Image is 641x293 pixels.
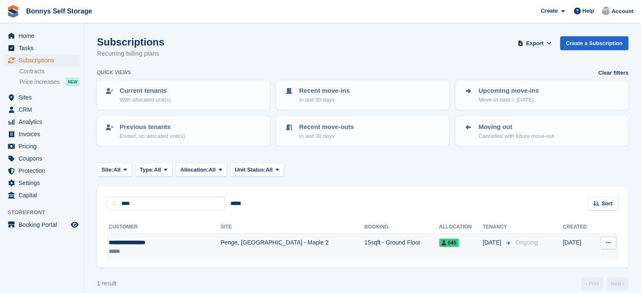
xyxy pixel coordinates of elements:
span: Home [19,30,69,42]
a: Upcoming move-ins Move-in date > [DATE] [456,81,628,109]
a: Recent move-ins In last 30 days [277,81,448,109]
span: Type: [140,166,154,174]
img: James Bonny [602,7,610,15]
span: Tasks [19,42,69,54]
span: Help [582,7,594,15]
a: Next [606,277,628,290]
p: Move-in date > [DATE] [478,96,539,104]
span: All [266,166,273,174]
a: Current tenants With allocated unit(s) [98,81,269,109]
span: Ongoing [515,239,538,246]
span: Analytics [19,116,69,128]
nav: Page [579,277,630,290]
th: Site [220,220,364,234]
button: Site: All [97,163,132,177]
span: Booking Portal [19,219,69,231]
a: menu [4,165,80,177]
a: menu [4,42,80,54]
span: CRM [19,104,69,116]
span: All [113,166,121,174]
span: Capital [19,189,69,201]
button: Export [516,36,553,50]
a: Recent move-outs In last 30 days [277,117,448,145]
p: With allocated unit(s) [120,96,171,104]
p: Current tenants [120,86,171,96]
a: Create a Subscription [560,36,628,50]
span: [DATE] [483,238,503,247]
a: menu [4,189,80,201]
div: NEW [66,78,80,86]
a: Preview store [70,220,80,230]
span: Storefront [8,208,84,217]
span: All [154,166,161,174]
h1: Subscriptions [97,36,164,48]
span: Price increases [19,78,60,86]
th: Allocation [439,220,483,234]
th: Booking [364,220,439,234]
p: Ended, no allocated unit(s) [120,132,185,140]
a: menu [4,219,80,231]
a: Contracts [19,67,80,75]
span: Settings [19,177,69,189]
a: menu [4,128,80,140]
a: Previous tenants Ended, no allocated unit(s) [98,117,269,145]
p: In last 30 days [299,96,350,104]
span: Allocation: [180,166,209,174]
h6: Quick views [97,69,131,76]
a: menu [4,116,80,128]
th: Customer [107,220,220,234]
span: Account [611,7,633,16]
span: Site: [102,166,113,174]
span: Sites [19,91,69,103]
button: Unit Status: All [230,163,284,177]
span: Invoices [19,128,69,140]
a: Price increases NEW [19,77,80,86]
td: Penge, [GEOGRAPHIC_DATA] - Maple 2 [220,234,364,261]
a: menu [4,153,80,164]
a: Clear filters [598,69,628,77]
button: Allocation: All [176,163,227,177]
button: Type: All [135,163,172,177]
p: Cancelled with future move-out [478,132,554,140]
span: Sort [601,199,612,208]
a: Moving out Cancelled with future move-out [456,117,628,145]
p: Moving out [478,122,554,132]
p: In last 30 days [299,132,354,140]
a: menu [4,104,80,116]
a: menu [4,177,80,189]
td: 15sqft - Ground Floor [364,234,439,261]
a: Bonnys Self Storage [23,4,95,18]
th: Created [563,220,595,234]
p: Previous tenants [120,122,185,132]
td: [DATE] [563,234,595,261]
img: stora-icon-8386f47178a22dfd0bd8f6a31ec36ba5ce8667c1dd55bd0f319d3a0aa187defe.svg [7,5,19,18]
div: 1 result [97,279,116,288]
a: Previous [581,277,603,290]
span: Export [526,39,543,48]
a: menu [4,30,80,42]
span: Unit Status: [235,166,266,174]
span: Coupons [19,153,69,164]
a: menu [4,91,80,103]
p: Recurring billing plans [97,49,164,59]
span: Subscriptions [19,54,69,66]
th: Tenancy [483,220,512,234]
span: Pricing [19,140,69,152]
span: Protection [19,165,69,177]
p: Recent move-ins [299,86,350,96]
span: Create [541,7,558,15]
p: Recent move-outs [299,122,354,132]
span: All [209,166,216,174]
p: Upcoming move-ins [478,86,539,96]
a: menu [4,54,80,66]
span: 045 [439,239,459,247]
a: menu [4,140,80,152]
